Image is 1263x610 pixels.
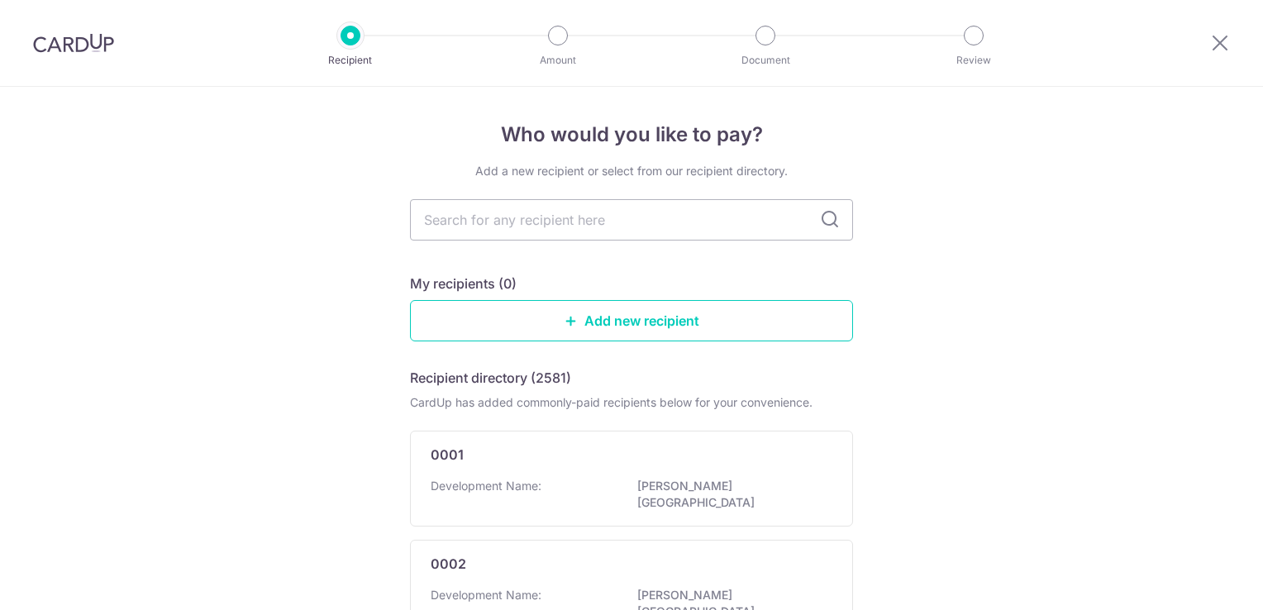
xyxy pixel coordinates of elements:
[431,445,464,465] p: 0001
[410,394,853,411] div: CardUp has added commonly-paid recipients below for your convenience.
[410,120,853,150] h4: Who would you like to pay?
[410,199,853,241] input: Search for any recipient here
[410,163,853,179] div: Add a new recipient or select from our recipient directory.
[431,478,541,494] p: Development Name:
[410,368,571,388] h5: Recipient directory (2581)
[637,478,822,511] p: [PERSON_NAME][GEOGRAPHIC_DATA]
[497,52,619,69] p: Amount
[410,300,853,341] a: Add new recipient
[431,554,466,574] p: 0002
[410,274,517,293] h5: My recipients (0)
[913,52,1035,69] p: Review
[704,52,827,69] p: Document
[431,587,541,603] p: Development Name:
[1152,560,1246,602] iframe: Opens a widget where you can find more information
[33,33,114,53] img: CardUp
[289,52,412,69] p: Recipient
